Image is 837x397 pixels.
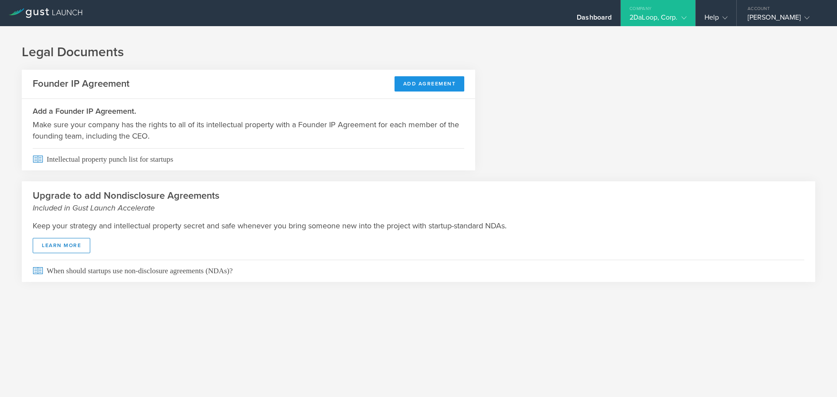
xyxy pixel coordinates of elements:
h3: Add a Founder IP Agreement. [33,105,464,117]
p: Keep your strategy and intellectual property secret and safe whenever you bring someone new into ... [33,220,804,231]
h2: Founder IP Agreement [33,78,129,90]
small: Included in Gust Launch Accelerate [33,202,804,214]
p: Make sure your company has the rights to all of its intellectual property with a Founder IP Agree... [33,119,464,142]
div: [PERSON_NAME] [748,13,822,26]
h2: Upgrade to add Nondisclosure Agreements [33,190,804,214]
iframe: Chat Widget [793,355,837,397]
div: Help [704,13,728,26]
a: Intellectual property punch list for startups [22,148,475,170]
span: Intellectual property punch list for startups [33,148,464,170]
a: Learn More [33,238,90,253]
div: Dashboard [577,13,612,26]
span: When should startups use non-disclosure agreements (NDAs)? [33,260,804,282]
a: When should startups use non-disclosure agreements (NDAs)? [22,260,815,282]
h1: Legal Documents [22,44,815,61]
button: Add Agreement [395,76,465,92]
div: 2DaLoop, Corp. [629,13,686,26]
